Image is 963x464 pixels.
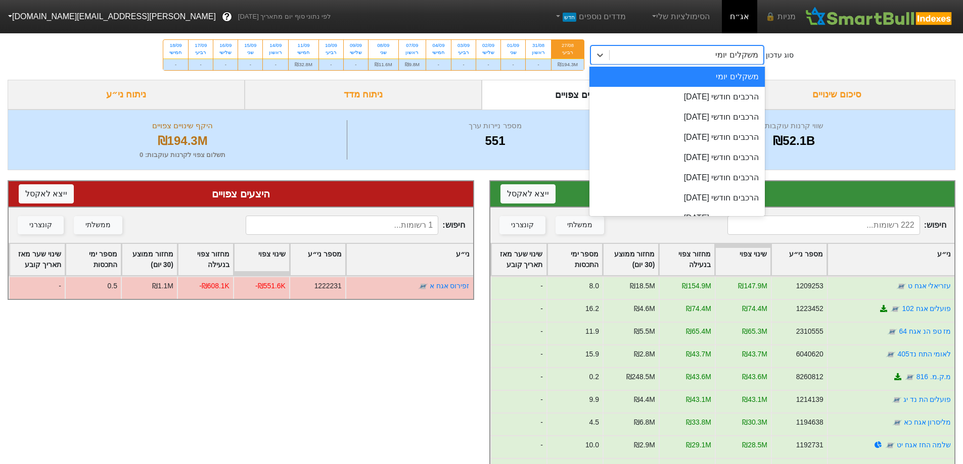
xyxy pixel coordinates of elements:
[344,59,368,70] div: -
[405,49,420,56] div: ראשון
[350,132,640,150] div: 551
[295,42,312,49] div: 11/09
[766,50,794,61] div: סוג עדכון
[903,418,951,426] a: מליסרון אגח כא
[589,372,599,382] div: 0.2
[238,12,331,22] span: לפי נתוני סוף יום מתאריך [DATE]
[476,59,500,70] div: -
[904,372,914,382] img: tase link
[563,13,576,22] span: חדש
[499,216,545,234] button: קונצרני
[501,59,525,70] div: -
[263,59,288,70] div: -
[490,390,546,413] div: -
[482,42,494,49] div: 02/09
[405,42,420,49] div: 07/09
[490,367,546,390] div: -
[490,435,546,458] div: -
[718,80,955,110] div: סיכום שינויים
[771,244,827,275] div: Toggle SortBy
[903,395,951,403] a: פועלים הת נד יג
[659,244,714,275] div: Toggle SortBy
[646,120,942,132] div: שווי קרנות עוקבות
[558,42,578,49] div: 27/08
[738,281,767,291] div: ₪147.9M
[742,326,767,337] div: ₪65.3M
[589,87,765,107] div: הרכבים חודשי [DATE]
[507,49,519,56] div: שני
[891,395,901,405] img: tase link
[886,349,896,359] img: tase link
[589,127,765,147] div: הרכבים חודשי [DATE]
[178,244,233,275] div: Toggle SortBy
[490,299,546,322] div: -
[169,49,182,56] div: חמישי
[887,327,897,337] img: tase link
[375,42,392,49] div: 08/09
[66,244,121,275] div: Toggle SortBy
[432,49,445,56] div: חמישי
[29,220,52,231] div: קונצרני
[350,49,362,56] div: שלישי
[457,49,470,56] div: רביעי
[727,216,946,235] span: חיפוש :
[245,80,482,110] div: ניתוח מדד
[589,107,765,127] div: הרכבים חודשי [DATE]
[686,372,711,382] div: ₪43.6M
[896,441,951,449] a: שלמה החז אגח יט
[490,413,546,435] div: -
[418,281,428,291] img: tase link
[796,372,823,382] div: 8260812
[526,59,551,70] div: -
[152,281,173,291] div: ₪1.1M
[796,281,823,291] div: 1209253
[589,168,765,188] div: הרכבים חודשי [DATE]
[269,42,282,49] div: 14/09
[585,440,599,450] div: 10.0
[558,49,578,56] div: רביעי
[432,42,445,49] div: 04/09
[234,244,289,275] div: Toggle SortBy
[219,49,232,56] div: שלישי
[682,281,711,291] div: ₪154.9M
[224,10,230,24] span: ?
[21,150,344,160] div: תשלום צפוי לקרנות עוקבות : 0
[585,326,599,337] div: 11.9
[796,349,823,359] div: 6040620
[890,304,900,314] img: tase link
[589,417,599,428] div: 4.5
[500,186,945,201] div: ביקושים צפויים
[633,440,655,450] div: ₪2.9M
[490,322,546,344] div: -
[589,147,765,168] div: הרכבים חודשי [DATE]
[589,281,599,291] div: 8.0
[727,216,920,235] input: 222 רשומות...
[10,244,65,275] div: Toggle SortBy
[255,281,286,291] div: -₪551.6K
[686,326,711,337] div: ₪65.4M
[633,394,655,405] div: ₪4.4M
[686,440,711,450] div: ₪29.1M
[350,120,640,132] div: מספר ניירות ערך
[715,244,770,275] div: Toggle SortBy
[238,59,262,70] div: -
[532,49,545,56] div: ראשון
[507,42,519,49] div: 01/09
[457,42,470,49] div: 03/09
[585,349,599,359] div: 15.9
[796,326,823,337] div: 2310555
[916,373,951,381] a: מ.ק.מ. 816
[9,276,65,299] div: -
[491,244,546,275] div: Toggle SortBy
[199,281,230,291] div: -₪608.1K
[19,186,463,201] div: היצעים צפויים
[122,244,177,275] div: Toggle SortBy
[907,282,951,290] a: עזריאלי אגח ט
[585,303,599,314] div: 16.2
[482,80,719,110] div: ביקושים והיצעים צפויים
[169,42,182,49] div: 18/09
[589,67,765,87] div: משקלים יומי
[482,49,494,56] div: שלישי
[163,59,188,70] div: -
[742,440,767,450] div: ₪28.5M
